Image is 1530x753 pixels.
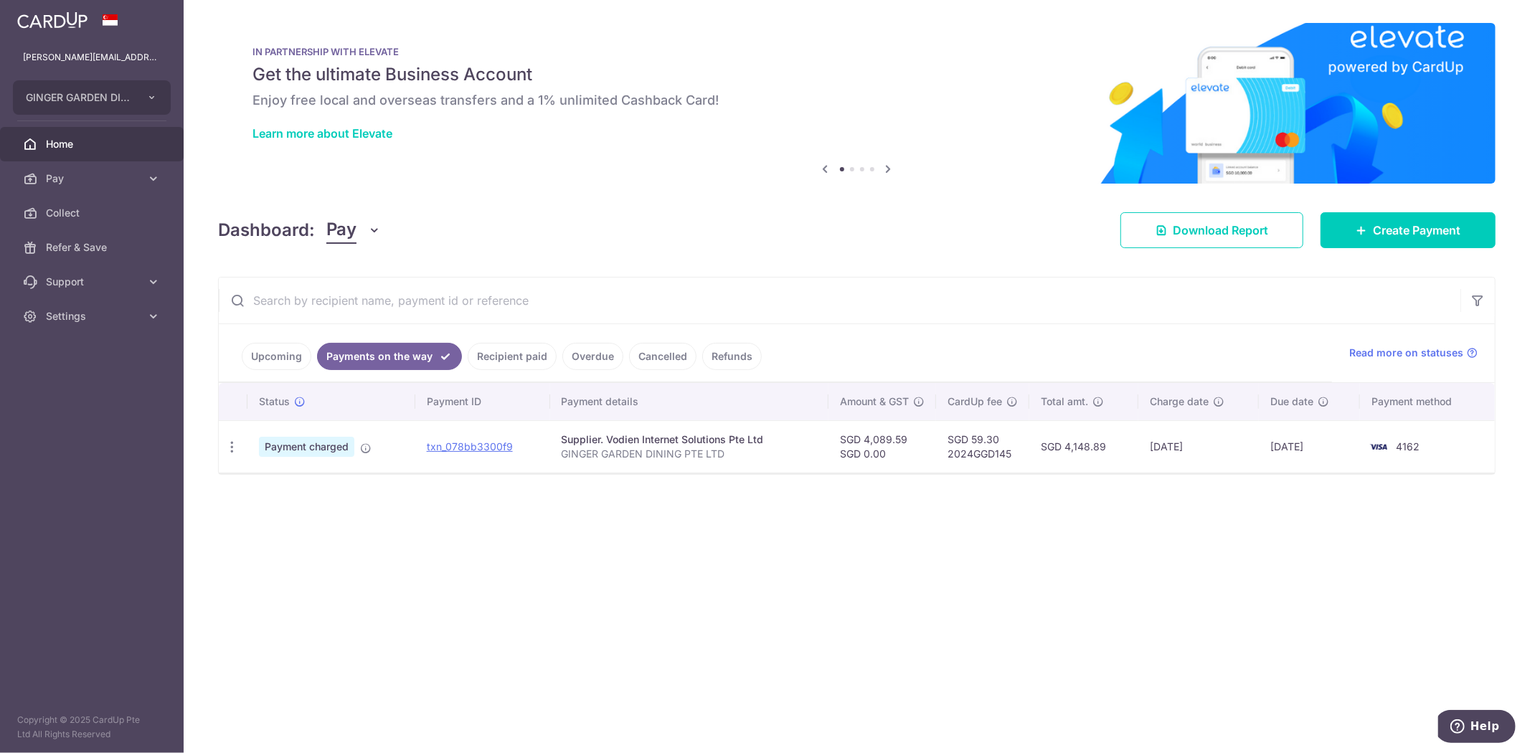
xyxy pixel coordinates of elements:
span: Status [259,394,290,409]
h5: Get the ultimate Business Account [252,63,1461,86]
span: Home [46,137,141,151]
img: Renovation banner [218,23,1496,184]
a: Download Report [1120,212,1303,248]
iframe: Opens a widget where you can find more information [1438,710,1516,746]
button: Pay [326,217,382,244]
span: Due date [1270,394,1313,409]
span: Charge date [1150,394,1209,409]
h4: Dashboard: [218,217,315,243]
p: IN PARTNERSHIP WITH ELEVATE [252,46,1461,57]
span: Refer & Save [46,240,141,255]
h6: Enjoy free local and overseas transfers and a 1% unlimited Cashback Card! [252,92,1461,109]
span: Download Report [1173,222,1268,239]
p: [PERSON_NAME][EMAIL_ADDRESS][DOMAIN_NAME] [23,50,161,65]
span: GINGER GARDEN DINING PTE. LTD. [26,90,132,105]
span: Total amt. [1041,394,1088,409]
td: SGD 59.30 2024GGD145 [936,420,1029,473]
td: [DATE] [1138,420,1259,473]
a: Create Payment [1321,212,1496,248]
a: Overdue [562,343,623,370]
span: CardUp fee [948,394,1002,409]
input: Search by recipient name, payment id or reference [219,278,1460,323]
th: Payment details [550,383,828,420]
a: Learn more about Elevate [252,126,392,141]
img: Bank Card [1364,438,1393,455]
a: Cancelled [629,343,696,370]
button: GINGER GARDEN DINING PTE. LTD. [13,80,171,115]
div: Supplier. Vodien Internet Solutions Pte Ltd [562,432,817,447]
a: Recipient paid [468,343,557,370]
span: Read more on statuses [1349,346,1463,360]
th: Payment method [1360,383,1495,420]
a: Refunds [702,343,762,370]
a: txn_078bb3300f9 [427,440,513,453]
span: Create Payment [1373,222,1460,239]
td: SGD 4,148.89 [1029,420,1138,473]
span: Support [46,275,141,289]
a: Upcoming [242,343,311,370]
span: Settings [46,309,141,323]
span: Pay [46,171,141,186]
span: Payment charged [259,437,354,457]
span: Pay [326,217,356,244]
a: Payments on the way [317,343,462,370]
p: GINGER GARDEN DINING PTE LTD [562,447,817,461]
a: Read more on statuses [1349,346,1478,360]
span: Amount & GST [840,394,909,409]
span: Collect [46,206,141,220]
td: [DATE] [1259,420,1360,473]
img: CardUp [17,11,88,29]
td: SGD 4,089.59 SGD 0.00 [828,420,936,473]
span: 4162 [1396,440,1420,453]
th: Payment ID [415,383,550,420]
